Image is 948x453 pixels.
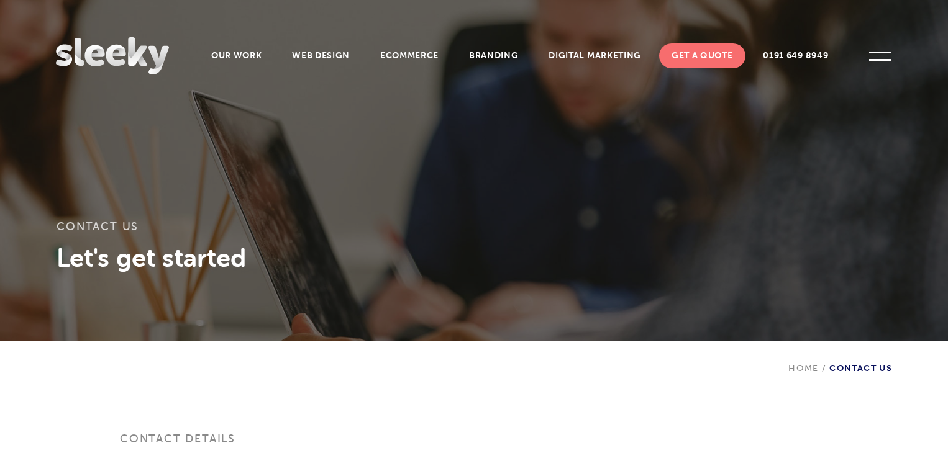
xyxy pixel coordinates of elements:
[280,43,362,68] a: Web Design
[819,363,829,374] span: /
[457,43,531,68] a: Branding
[788,341,892,374] div: Contact Us
[659,43,745,68] a: Get A Quote
[750,43,841,68] a: 0191 649 8949
[57,242,891,273] h3: Let's get started
[788,363,819,374] a: Home
[57,220,891,242] h1: Contact Us
[56,37,169,74] img: Sleeky Web Design Newcastle
[199,43,275,68] a: Our Work
[368,43,451,68] a: Ecommerce
[536,43,654,68] a: Digital Marketing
